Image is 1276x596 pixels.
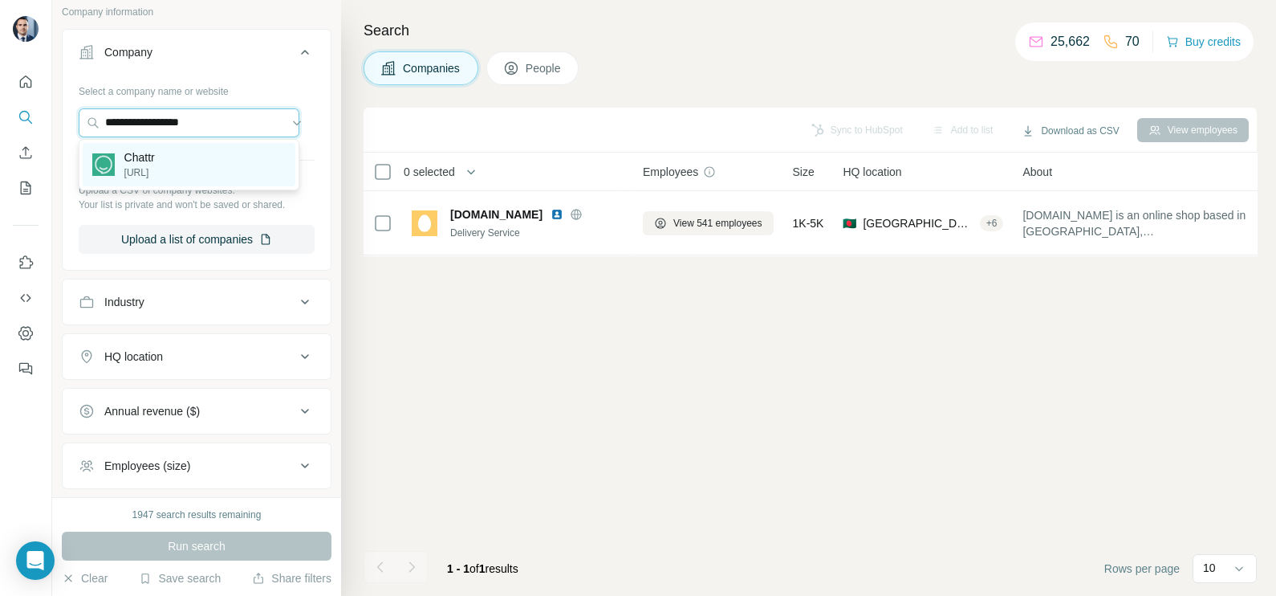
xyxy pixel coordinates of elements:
button: Feedback [13,354,39,383]
button: Use Surfe on LinkedIn [13,248,39,277]
button: Save search [139,570,221,586]
div: Open Intercom Messenger [16,541,55,580]
div: Industry [104,294,144,310]
button: Download as CSV [1010,119,1130,143]
button: HQ location [63,337,331,376]
div: Company [104,44,152,60]
button: Use Surfe API [13,284,39,312]
span: of [469,562,479,575]
button: Enrich CSV [13,138,39,167]
button: Share filters [252,570,331,586]
p: 10 [1203,560,1216,576]
div: + 6 [980,216,1004,231]
button: My lists [13,173,39,202]
img: Chattr [92,153,115,176]
button: Annual revenue ($) [63,392,331,431]
div: Employees (size) [104,458,190,474]
button: Clear [62,570,108,586]
p: 25,662 [1050,32,1090,51]
span: Companies [403,60,461,76]
p: Company information [62,5,331,19]
span: Employees [643,164,698,180]
button: Quick start [13,67,39,96]
span: View 541 employees [673,216,762,231]
div: HQ location [104,349,163,365]
span: [DOMAIN_NAME] is an online shop based in [GEOGRAPHIC_DATA], [GEOGRAPHIC_DATA]. It is a service ro... [1022,207,1260,239]
button: View 541 employees [643,211,774,235]
button: Buy credits [1166,31,1241,53]
button: Upload a list of companies [79,225,315,254]
div: Select a company name or website [79,78,315,99]
img: Logo of chaldal.com [412,210,437,236]
span: About [1022,164,1052,180]
span: 1K-5K [793,215,824,231]
button: Industry [63,283,331,321]
p: 70 [1125,32,1140,51]
span: 🇧🇩 [843,215,856,231]
span: 1 [479,562,486,575]
img: LinkedIn logo [551,208,563,221]
span: [DOMAIN_NAME] [450,206,543,222]
button: Employees (size) [63,447,331,485]
span: 0 selected [404,164,455,180]
p: Your list is private and won't be saved or shared. [79,198,315,212]
h4: Search [364,19,1257,42]
div: Annual revenue ($) [104,403,200,419]
span: [GEOGRAPHIC_DATA], [GEOGRAPHIC_DATA] [863,215,973,231]
div: Delivery Service [450,226,624,240]
button: Company [63,33,331,78]
span: results [447,562,518,575]
p: Chattr [124,149,155,165]
span: 1 - 1 [447,562,469,575]
div: 1947 search results remaining [132,508,262,522]
span: HQ location [843,164,901,180]
button: Dashboard [13,319,39,348]
span: Size [793,164,815,180]
img: Avatar [13,16,39,42]
span: Rows per page [1104,561,1180,577]
button: Search [13,103,39,132]
p: [URL] [124,165,155,180]
span: People [526,60,563,76]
